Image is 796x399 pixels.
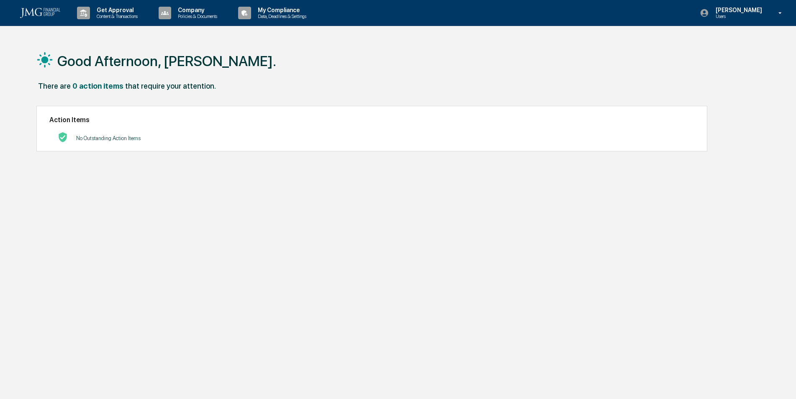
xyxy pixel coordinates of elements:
[125,82,216,90] div: that require your attention.
[709,7,766,13] p: [PERSON_NAME]
[58,132,68,142] img: No Actions logo
[20,8,60,18] img: logo
[251,13,311,19] p: Data, Deadlines & Settings
[57,53,276,69] h1: Good Afternoon, [PERSON_NAME].
[90,7,142,13] p: Get Approval
[251,7,311,13] p: My Compliance
[171,13,221,19] p: Policies & Documents
[38,82,71,90] div: There are
[49,116,694,124] h2: Action Items
[171,7,221,13] p: Company
[76,135,141,141] p: No Outstanding Action Items
[709,13,766,19] p: Users
[72,82,123,90] div: 0 action items
[90,13,142,19] p: Content & Transactions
